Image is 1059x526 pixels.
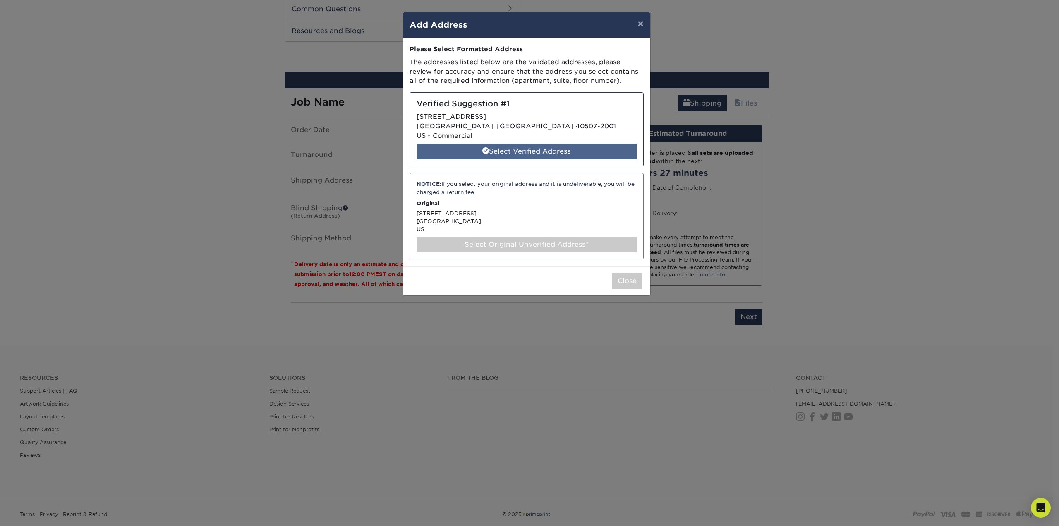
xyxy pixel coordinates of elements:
p: The addresses listed below are the validated addresses, please review for accuracy and ensure tha... [410,58,644,86]
div: [STREET_ADDRESS] [GEOGRAPHIC_DATA] US [410,173,644,259]
h4: Add Address [410,19,644,31]
div: [STREET_ADDRESS] [GEOGRAPHIC_DATA], [GEOGRAPHIC_DATA] 40507-2001 US - Commercial [410,92,644,166]
p: Original [417,199,637,207]
div: If you select your original address and it is undeliverable, you will be charged a return fee. [417,180,637,196]
button: Close [612,273,642,289]
div: Open Intercom Messenger [1031,498,1051,518]
h5: Verified Suggestion #1 [417,99,637,109]
strong: NOTICE: [417,181,441,187]
div: Please Select Formatted Address [410,45,644,54]
button: × [631,12,650,35]
div: Select Original Unverified Address* [417,237,637,252]
div: Select Verified Address [417,144,637,159]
